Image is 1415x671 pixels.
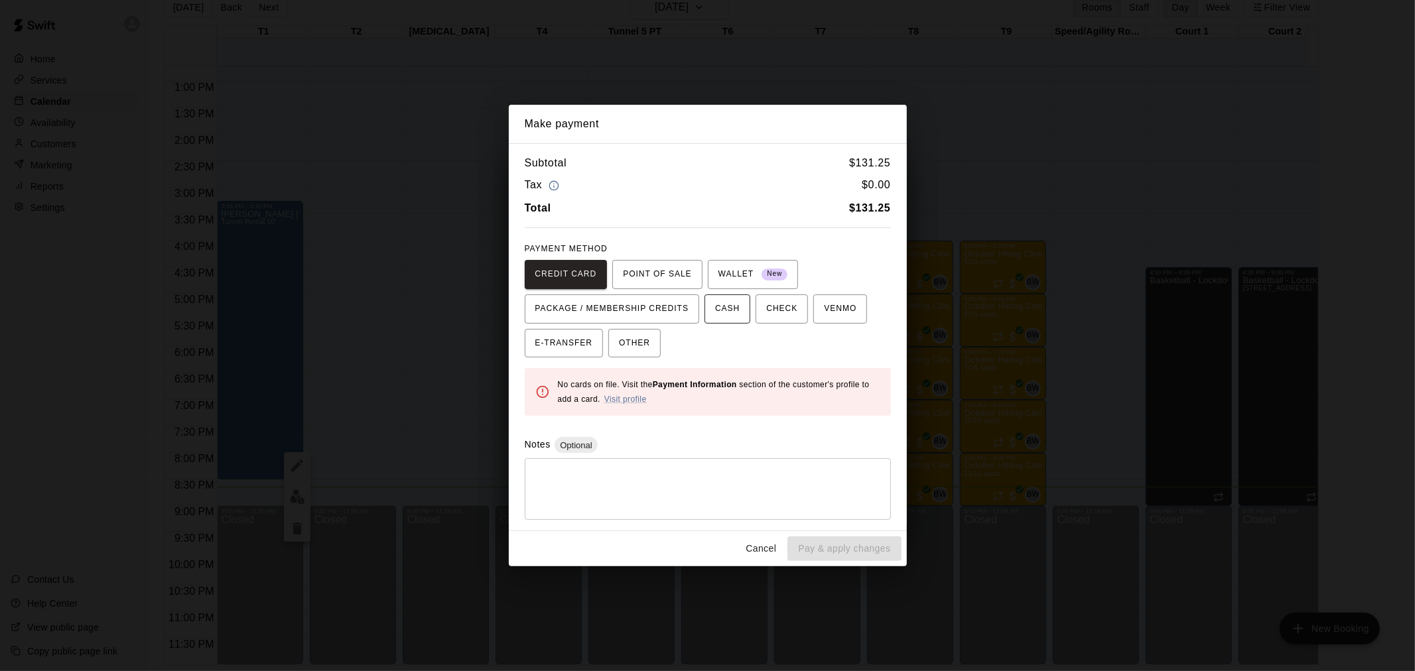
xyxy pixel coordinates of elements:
[509,105,907,143] h2: Make payment
[604,395,647,404] a: Visit profile
[705,294,750,324] button: CASH
[525,260,608,289] button: CREDIT CARD
[608,329,661,358] button: OTHER
[525,294,700,324] button: PACKAGE / MEMBERSHIP CREDITS
[525,202,551,213] b: Total
[740,536,782,561] button: Cancel
[623,264,691,285] span: POINT OF SALE
[862,176,890,194] h6: $ 0.00
[535,264,597,285] span: CREDIT CARD
[555,440,597,450] span: Optional
[535,333,593,354] span: E-TRANSFER
[525,176,563,194] h6: Tax
[653,380,737,389] b: Payment Information
[619,333,650,354] span: OTHER
[715,298,740,320] span: CASH
[849,154,890,172] h6: $ 131.25
[708,260,799,289] button: WALLET New
[525,244,608,253] span: PAYMENT METHOD
[813,294,867,324] button: VENMO
[849,202,890,213] b: $ 131.25
[525,439,551,450] label: Notes
[766,298,797,320] span: CHECK
[762,265,787,283] span: New
[535,298,689,320] span: PACKAGE / MEMBERSHIP CREDITS
[612,260,702,289] button: POINT OF SALE
[558,380,870,404] span: No cards on file. Visit the section of the customer's profile to add a card.
[525,154,567,172] h6: Subtotal
[756,294,808,324] button: CHECK
[718,264,788,285] span: WALLET
[525,329,604,358] button: E-TRANSFER
[824,298,856,320] span: VENMO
